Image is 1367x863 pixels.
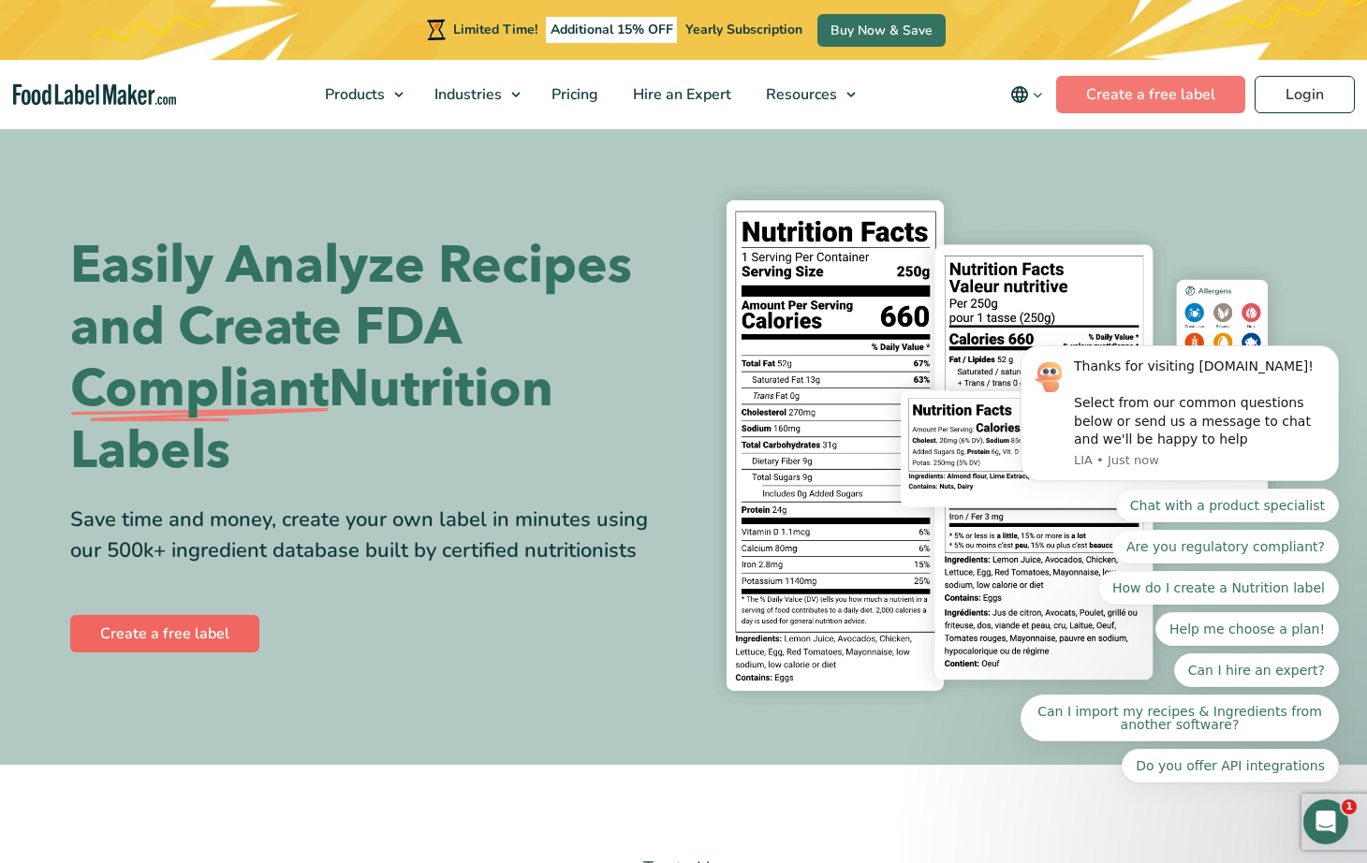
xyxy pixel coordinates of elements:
a: Industries [418,60,530,129]
a: Create a free label [70,615,259,652]
iframe: Intercom notifications message [992,106,1367,812]
a: Create a free label [1056,76,1245,113]
h1: Easily Analyze Recipes and Create FDA Nutrition Labels [70,235,669,482]
a: Resources [749,60,865,129]
span: Resources [760,84,839,105]
span: 1 [1342,799,1357,814]
div: Save time and money, create your own label in minutes using our 500k+ ingredient database built b... [70,505,669,566]
span: Hire an Expert [627,84,733,105]
span: Yearly Subscription [685,21,802,38]
span: Products [319,84,387,105]
span: Compliant [70,358,329,420]
span: Additional 15% OFF [546,17,678,43]
a: Pricing [535,60,611,129]
span: Industries [429,84,504,105]
a: Products [308,60,413,129]
a: Buy Now & Save [817,14,946,47]
span: Pricing [546,84,600,105]
iframe: Intercom live chat [1303,799,1348,844]
a: Hire an Expert [616,60,744,129]
span: Limited Time! [453,21,537,38]
a: Login [1255,76,1355,113]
